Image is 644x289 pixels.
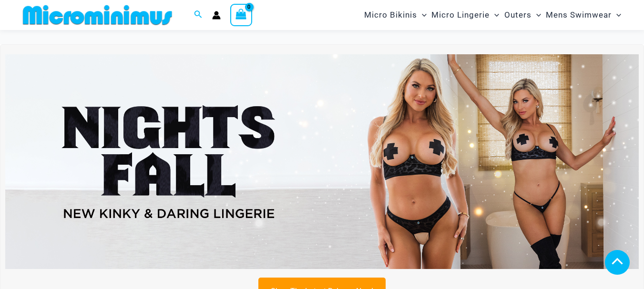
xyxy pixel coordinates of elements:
[429,3,501,27] a: Micro LingerieMenu ToggleMenu Toggle
[417,3,427,27] span: Menu Toggle
[490,3,499,27] span: Menu Toggle
[532,3,541,27] span: Menu Toggle
[212,11,221,20] a: Account icon link
[543,3,624,27] a: Mens SwimwearMenu ToggleMenu Toggle
[5,54,639,269] img: Night's Fall Silver Leopard Pack
[360,1,625,29] nav: Site Navigation
[502,3,543,27] a: OutersMenu ToggleMenu Toggle
[546,3,612,27] span: Mens Swimwear
[431,3,490,27] span: Micro Lingerie
[194,9,203,21] a: Search icon link
[230,4,252,26] a: View Shopping Cart, empty
[364,3,417,27] span: Micro Bikinis
[19,4,176,26] img: MM SHOP LOGO FLAT
[362,3,429,27] a: Micro BikinisMenu ToggleMenu Toggle
[504,3,532,27] span: Outers
[612,3,621,27] span: Menu Toggle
